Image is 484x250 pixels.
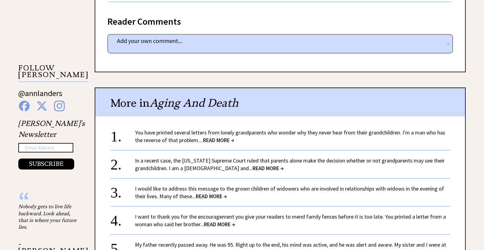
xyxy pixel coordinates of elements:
div: “ [18,197,79,203]
div: Reader Comments [107,15,453,25]
input: Email Address [18,143,73,153]
div: 3. [111,185,135,196]
img: facebook%20blue.png [19,101,30,111]
img: x%20blue.png [36,101,47,111]
button: SUBSCRIBE [18,159,74,170]
div: More in [95,88,465,116]
span: READ MORE → [203,137,234,144]
span: READ MORE → [253,165,284,172]
p: FOLLOW [PERSON_NAME] [18,65,88,82]
div: 2. [111,157,135,168]
a: You have printed several letters from lonely grandparents who wonder why they never hear from the... [135,129,445,144]
span: Aging And Death [150,96,238,110]
a: I want to thank you for the encouragement you give your readers to mend family fences before it i... [135,213,446,228]
a: I would like to address this message to the grown children of widowers who are involved in relati... [135,185,444,200]
div: 1. [111,129,135,140]
div: 4. [111,213,135,224]
a: @annlanders [18,88,62,104]
span: READ MORE → [204,221,235,228]
a: In a recent case, the [US_STATE] Supreme Court ruled that parents alone make the decision whether... [135,157,445,172]
div: Nobody gets to live life backward. Look ahead, that is where your future lies. [18,203,79,230]
span: READ MORE → [196,193,227,200]
div: [PERSON_NAME]'s Newsletter [18,118,85,170]
img: instagram%20blue.png [54,101,65,111]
